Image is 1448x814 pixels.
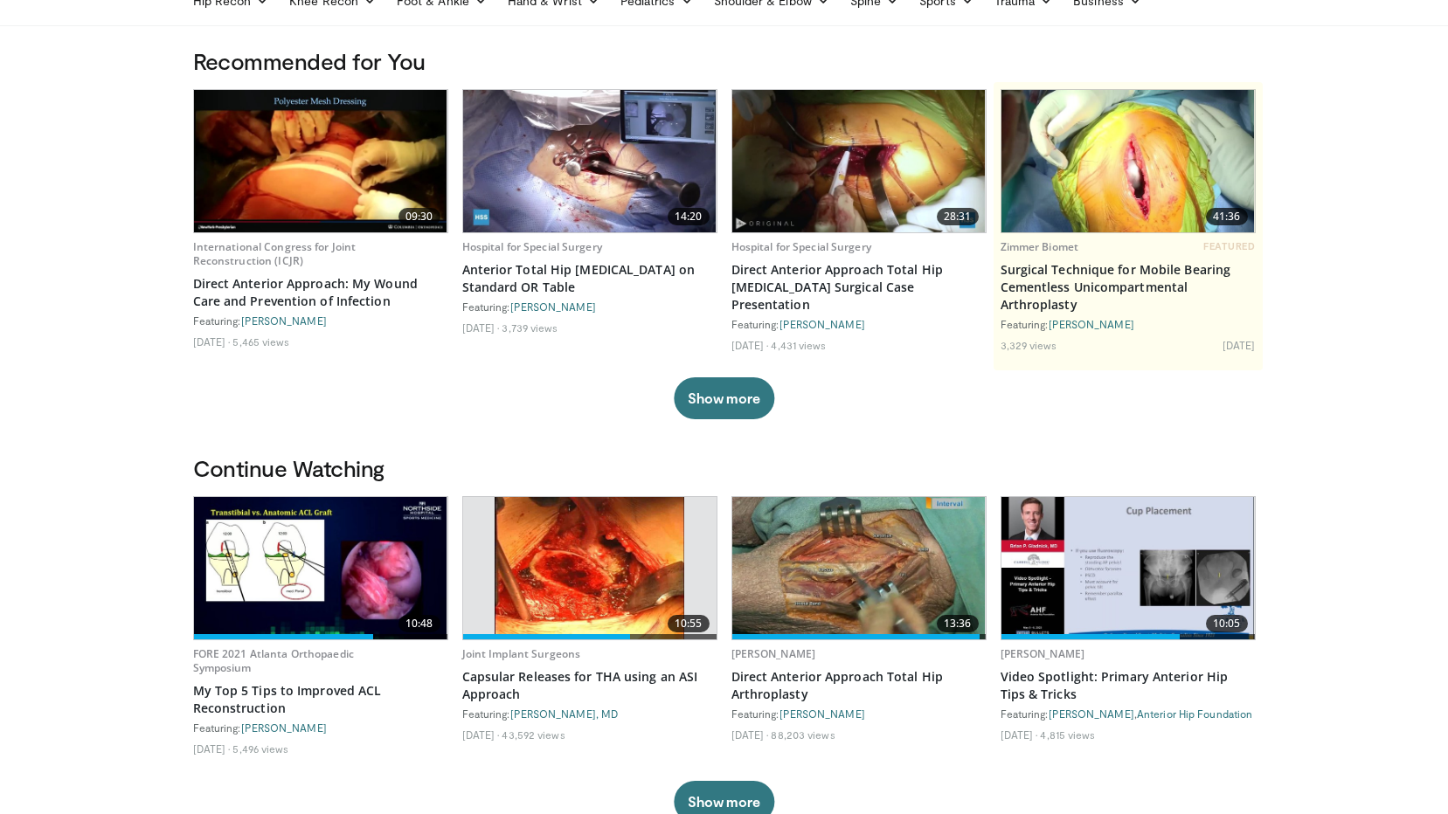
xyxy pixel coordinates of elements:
li: 5,465 views [232,335,289,348]
img: d252da10-1284-465d-968b-a946a7529cc1.620x360_q85_upscale.jpg [732,90,986,232]
span: 10:55 [668,615,710,632]
h3: Recommended for You [193,47,1256,75]
li: [DATE] [193,335,231,348]
a: 13:36 [732,497,986,639]
a: Hospital for Special Surgery [462,239,602,254]
a: 10:55 [463,497,717,639]
img: 0c6169a3-2b4b-478e-ad01-decad5bfad21.620x360_q85_upscale.jpg [194,90,447,232]
li: 88,203 views [771,728,835,742]
li: 3,739 views [502,321,558,335]
li: [DATE] [462,321,500,335]
li: [DATE] [1223,338,1256,352]
a: Hospital for Special Surgery [731,239,871,254]
span: 28:31 [937,208,979,225]
a: 41:36 [1001,90,1255,232]
a: Joint Implant Surgeons [462,646,581,661]
a: Video Spotlight: Primary Anterior Hip Tips & Tricks [1001,668,1256,703]
a: Direct Anterior Approach Total Hip [MEDICAL_DATA] Surgical Case Presentation [731,261,987,314]
div: Featuring: [462,707,717,721]
a: FORE 2021 Atlanta Orthopaedic Symposium [193,646,354,675]
a: Surgical Technique for Mobile Bearing Cementless Unicompartmental Arthroplasty [1001,261,1256,314]
li: [DATE] [731,338,769,352]
a: 10:05 [1001,497,1255,639]
span: 10:48 [398,615,440,632]
h3: Continue Watching [193,454,1256,482]
button: Show more [674,377,774,419]
a: My Top 5 Tips to Improved ACL Reconstruction [193,682,448,717]
a: Capsular Releases for THA using an ASI Approach [462,668,717,703]
span: 13:36 [937,615,979,632]
span: 09:30 [398,208,440,225]
a: [PERSON_NAME] [731,646,816,661]
li: 5,496 views [232,742,288,755]
span: 41:36 [1206,208,1248,225]
div: Featuring: , [1001,707,1256,721]
a: [PERSON_NAME] [241,314,327,327]
li: [DATE] [462,728,500,742]
a: [PERSON_NAME] [241,721,327,734]
div: Featuring: [462,300,717,314]
a: 10:48 [194,497,447,639]
li: [DATE] [1001,728,1038,742]
a: 09:30 [194,90,447,232]
a: [PERSON_NAME] [510,300,596,313]
li: 4,431 views [771,338,826,352]
div: Featuring: [193,314,448,328]
img: 0fb2c3ec-f67f-46a7-b15d-4d73a0bd1fb9.620x360_q85_upscale.jpg [194,497,447,639]
a: Direct Anterior Approach: My Wound Care and Prevention of Infection [193,275,448,310]
li: 3,329 views [1001,338,1057,352]
img: f6ca8226-9686-411a-a56a-446b56cabc1b.620x360_q85_upscale.jpg [1001,497,1255,639]
a: Anterior Total Hip [MEDICAL_DATA] on Standard OR Table [462,261,717,296]
img: 294118_0000_1.png.620x360_q85_upscale.jpg [732,497,986,639]
span: 10:05 [1206,615,1248,632]
a: Zimmer Biomet [1001,239,1079,254]
li: 4,815 views [1040,728,1095,742]
span: 14:20 [668,208,710,225]
div: Featuring: [193,721,448,735]
a: 28:31 [732,90,986,232]
a: [PERSON_NAME] [779,707,865,720]
div: Featuring: [731,317,987,331]
div: Featuring: [731,707,987,721]
a: International Congress for Joint Reconstruction (ICJR) [193,239,357,268]
a: Direct Anterior Approach Total Hip Arthroplasty [731,668,987,703]
li: [DATE] [193,742,231,755]
a: [PERSON_NAME] [1049,707,1134,720]
a: [PERSON_NAME], MD [510,707,619,720]
a: 14:20 [463,90,717,232]
a: [PERSON_NAME] [1049,318,1134,330]
li: 43,592 views [502,728,565,742]
a: [PERSON_NAME] [1001,646,1085,661]
span: FEATURED [1203,240,1255,252]
li: [DATE] [731,728,769,742]
div: Featuring: [1001,317,1256,331]
a: Anterior Hip Foundation [1137,707,1252,720]
a: [PERSON_NAME] [779,318,865,330]
img: 827ba7c0-d001-4ae6-9e1c-6d4d4016a445.620x360_q85_upscale.jpg [1001,90,1255,232]
img: 314571_3.png.620x360_q85_upscale.jpg [495,497,685,639]
img: f882be9c-b177-4c29-818e-c6e49bc12bd7.620x360_q85_upscale.jpg [463,90,717,232]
